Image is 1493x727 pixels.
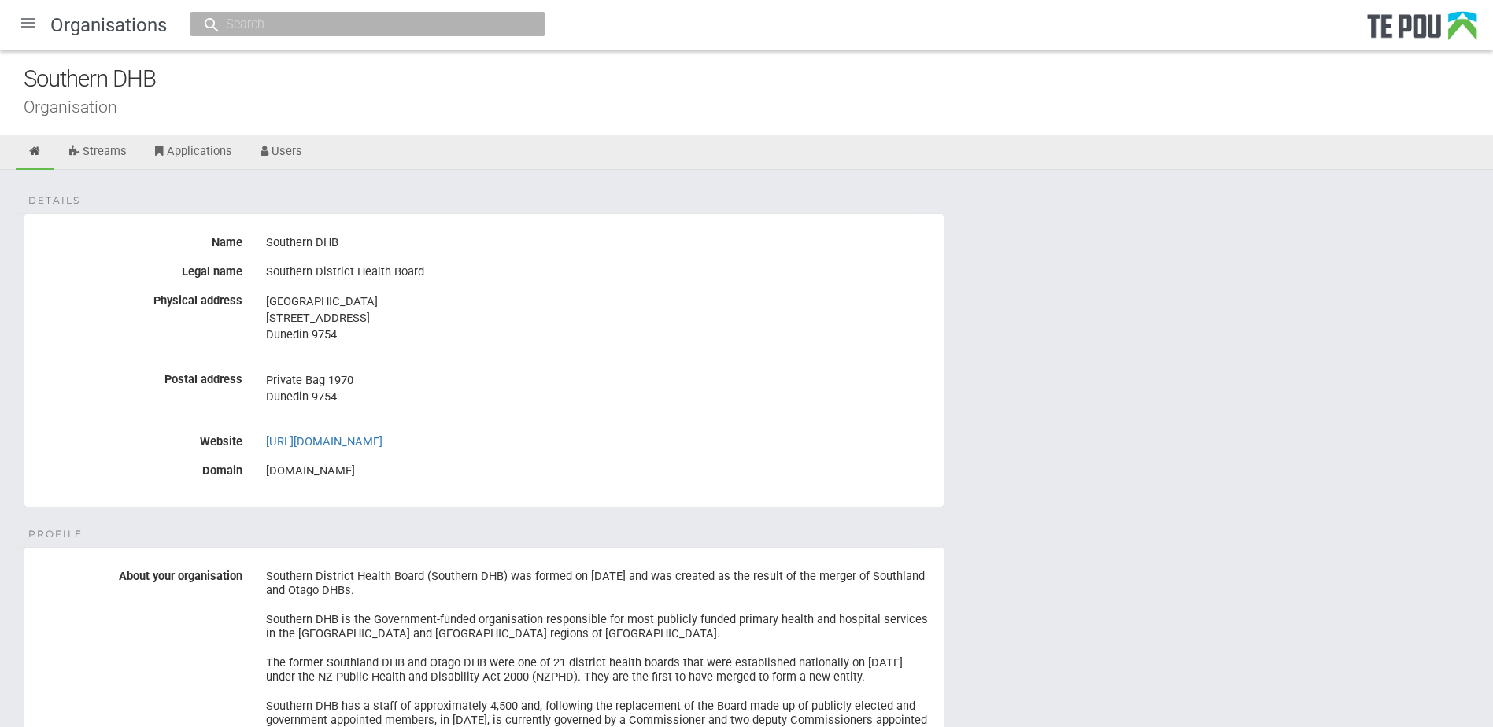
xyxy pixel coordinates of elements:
a: [URL][DOMAIN_NAME] [266,434,382,448]
label: About your organisation [24,563,254,583]
a: Applications [140,135,244,170]
a: Streams [56,135,139,170]
div: Southern DHB [266,230,932,256]
a: Users [246,135,315,170]
address: [GEOGRAPHIC_DATA] [STREET_ADDRESS] Dunedin 9754 [266,293,932,343]
label: Physical address [24,288,254,308]
label: Name [24,230,254,249]
label: Website [24,429,254,448]
span: Details [28,194,80,208]
span: Profile [28,527,83,541]
div: Organisation [24,98,1493,115]
label: Postal address [24,367,254,386]
div: [DOMAIN_NAME] [266,458,932,485]
div: Southern DHB [24,62,1493,96]
address: Private Bag 1970 Dunedin 9754 [266,372,932,405]
input: Search [221,16,498,32]
label: Domain [24,458,254,478]
label: Legal name [24,259,254,279]
div: Southern District Health Board [266,259,932,286]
